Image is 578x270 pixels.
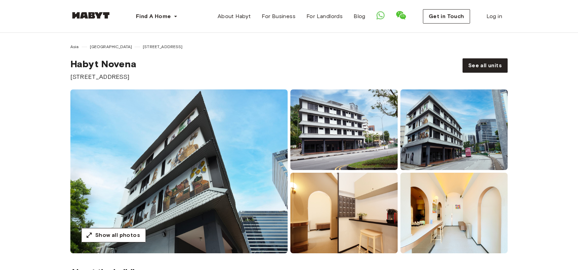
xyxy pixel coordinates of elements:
[218,12,251,20] span: About Habyt
[400,173,508,253] img: room-image
[70,72,136,81] span: [STREET_ADDRESS]
[70,12,111,19] img: Habyt
[143,44,182,50] span: [STREET_ADDRESS]
[136,12,171,20] span: Find A Home
[70,58,136,70] span: Habyt Novena
[481,10,508,23] a: Log in
[486,12,502,20] span: Log in
[70,89,288,253] img: room-image
[400,89,508,170] img: room-image
[468,61,502,70] span: See all units
[376,11,385,22] a: Open WhatsApp
[463,58,508,73] a: See all units
[290,173,398,253] img: room-image
[290,89,398,170] img: room-image
[212,10,256,23] a: About Habyt
[429,12,464,20] span: Get in Touch
[130,10,183,23] button: Find A Home
[95,231,140,239] span: Show all photos
[81,228,146,242] button: Show all photos
[348,10,371,23] a: Blog
[396,10,407,23] a: Show WeChat QR Code
[70,44,79,50] span: Asia
[354,12,366,20] span: Blog
[423,9,470,24] button: Get in Touch
[262,12,295,20] span: For Business
[301,10,348,23] a: For Landlords
[256,10,301,23] a: For Business
[306,12,343,20] span: For Landlords
[90,44,132,50] span: [GEOGRAPHIC_DATA]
